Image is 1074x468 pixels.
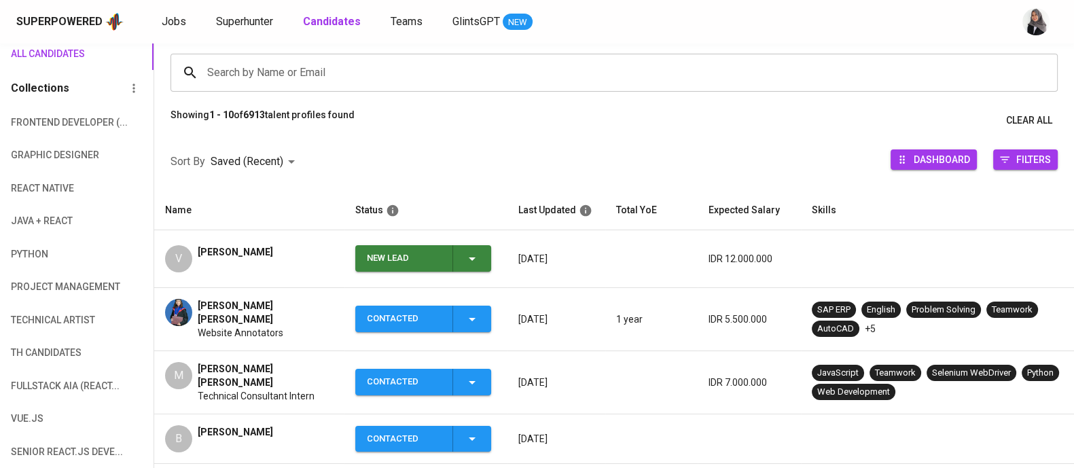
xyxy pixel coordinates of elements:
[709,312,790,326] p: IDR 5.500.000
[518,376,594,389] p: [DATE]
[355,369,491,395] button: Contacted
[355,245,491,272] button: New Lead
[16,14,103,30] div: Superpowered
[303,15,361,28] b: Candidates
[1006,112,1052,129] span: Clear All
[165,425,192,452] div: B
[616,312,687,326] p: 1 year
[211,154,283,170] p: Saved (Recent)
[11,79,69,98] h6: Collections
[198,389,315,403] span: Technical Consultant Intern
[992,304,1033,317] div: Teamwork
[605,191,698,230] th: Total YoE
[11,378,83,395] span: Fullstack AIA (React...
[518,252,594,266] p: [DATE]
[105,12,124,32] img: app logo
[198,425,273,439] span: [PERSON_NAME]
[891,149,977,170] button: Dashboard
[391,15,423,28] span: Teams
[16,12,124,32] a: Superpoweredapp logo
[507,191,605,230] th: Last Updated
[367,369,442,395] div: Contacted
[154,191,344,230] th: Name
[912,304,975,317] div: Problem Solving
[367,245,442,272] div: New Lead
[1027,367,1054,380] div: Python
[243,109,265,120] b: 6913
[503,16,533,29] span: NEW
[165,362,192,389] div: M
[11,213,83,230] span: Java + React
[932,367,1011,380] div: Selenium WebDriver
[198,326,283,340] span: Website Annotators
[867,304,895,317] div: English
[817,386,890,399] div: Web Development
[11,410,83,427] span: Vue.Js
[162,15,186,28] span: Jobs
[865,322,876,336] p: +5
[355,306,491,332] button: Contacted
[11,114,83,131] span: Frontend Developer (...
[11,278,83,295] span: Project Management
[367,426,442,452] div: Contacted
[11,344,83,361] span: TH candidates
[11,444,83,461] span: Senior React.Js deve...
[355,426,491,452] button: Contacted
[698,191,801,230] th: Expected Salary
[209,109,234,120] b: 1 - 10
[709,376,790,389] p: IDR 7.000.000
[817,304,851,317] div: SAP ERP
[367,306,442,332] div: Contacted
[165,299,192,326] img: fae50db7fdb476b3953744bd1638e35d.jpeg
[216,15,273,28] span: Superhunter
[1022,8,1050,35] img: sinta.windasari@glints.com
[1001,108,1058,133] button: Clear All
[817,323,854,336] div: AutoCAD
[11,246,83,263] span: python
[518,312,594,326] p: [DATE]
[11,46,83,62] span: All Candidates
[709,252,790,266] p: IDR 12.000.000
[165,245,192,272] div: V
[518,432,594,446] p: [DATE]
[1016,150,1051,168] span: Filters
[216,14,276,31] a: Superhunter
[817,367,859,380] div: JavaScript
[344,191,507,230] th: Status
[875,367,916,380] div: Teamwork
[452,15,500,28] span: GlintsGPT
[171,108,355,133] p: Showing of talent profiles found
[303,14,363,31] a: Candidates
[211,149,300,175] div: Saved (Recent)
[11,147,83,164] span: Graphic Designer
[391,14,425,31] a: Teams
[11,180,83,197] span: React Native
[11,312,83,329] span: technical artist
[914,150,970,168] span: Dashboard
[171,154,205,170] p: Sort By
[993,149,1058,170] button: Filters
[198,245,273,259] span: [PERSON_NAME]
[198,362,334,389] span: [PERSON_NAME] [PERSON_NAME]
[162,14,189,31] a: Jobs
[198,299,334,326] span: [PERSON_NAME] [PERSON_NAME]
[452,14,533,31] a: GlintsGPT NEW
